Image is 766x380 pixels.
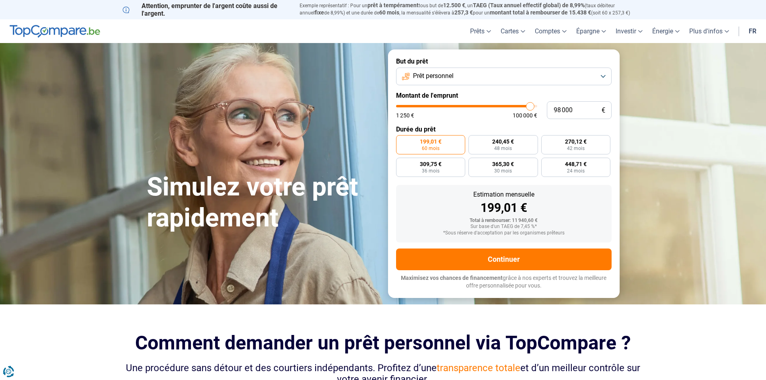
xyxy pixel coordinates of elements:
[300,2,644,16] p: Exemple représentatif : Pour un tous but de , un (taux débiteur annuel de 8,99%) et une durée de ...
[123,2,290,17] p: Attention, emprunter de l'argent coûte aussi de l'argent.
[684,19,734,43] a: Plus d'infos
[396,249,612,270] button: Continuer
[602,107,605,114] span: €
[314,9,324,16] span: fixe
[490,9,591,16] span: montant total à rembourser de 15.438 €
[494,146,512,151] span: 48 mois
[565,161,587,167] span: 448,71 €
[473,2,585,8] span: TAEG (Taux annuel effectif global) de 8,99%
[647,19,684,43] a: Énergie
[10,25,100,38] img: TopCompare
[396,274,612,290] p: grâce à nos experts et trouvez la meilleure offre personnalisée pour vous.
[396,125,612,133] label: Durée du prêt
[611,19,647,43] a: Investir
[403,230,605,236] div: *Sous réserve d'acceptation par les organismes prêteurs
[443,2,465,8] span: 12.500 €
[413,72,454,80] span: Prêt personnel
[565,139,587,144] span: 270,12 €
[420,161,442,167] span: 309,75 €
[494,168,512,173] span: 30 mois
[496,19,530,43] a: Cartes
[401,275,503,281] span: Maximisez vos chances de financement
[422,146,439,151] span: 60 mois
[396,92,612,99] label: Montant de l'emprunt
[530,19,571,43] a: Comptes
[396,58,612,65] label: But du prêt
[492,139,514,144] span: 240,45 €
[403,202,605,214] div: 199,01 €
[368,2,419,8] span: prêt à tempérament
[465,19,496,43] a: Prêts
[403,224,605,230] div: Sur base d'un TAEG de 7,45 %*
[379,9,399,16] span: 60 mois
[396,68,612,85] button: Prêt personnel
[492,161,514,167] span: 365,30 €
[123,332,644,354] h2: Comment demander un prêt personnel via TopCompare ?
[513,113,537,118] span: 100 000 €
[403,191,605,198] div: Estimation mensuelle
[403,218,605,224] div: Total à rembourser: 11 940,60 €
[571,19,611,43] a: Épargne
[744,19,761,43] a: fr
[437,362,520,374] span: transparence totale
[420,139,442,144] span: 199,01 €
[454,9,473,16] span: 257,3 €
[567,168,585,173] span: 24 mois
[422,168,439,173] span: 36 mois
[396,113,414,118] span: 1 250 €
[147,172,378,234] h1: Simulez votre prêt rapidement
[567,146,585,151] span: 42 mois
